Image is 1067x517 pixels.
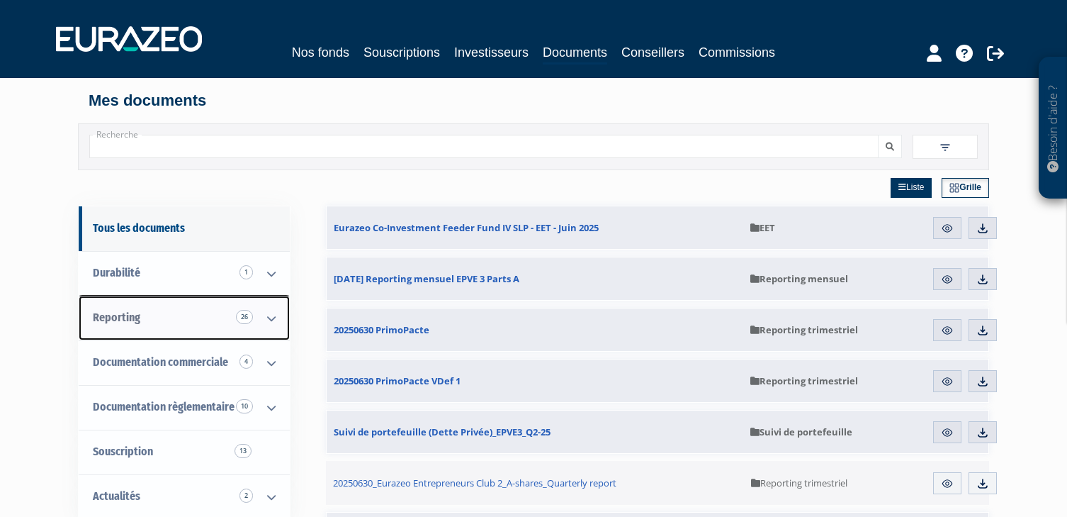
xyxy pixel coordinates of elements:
input: Recherche [89,135,879,158]
img: eye.svg [941,222,954,235]
img: eye.svg [941,324,954,337]
span: Documentation règlementaire [93,400,235,413]
img: 1732889491-logotype_eurazeo_blanc_rvb.png [56,26,202,52]
span: Durabilité [93,266,140,279]
a: 20250630 PrimoPacte [327,308,743,351]
span: 1 [239,265,253,279]
span: 10 [236,399,253,413]
span: 4 [239,355,253,369]
a: Durabilité 1 [79,251,290,296]
span: Eurazeo Co-Investment Feeder Fund IV SLP - EET - Juin 2025 [334,221,599,234]
a: Documents [543,43,607,65]
img: download.svg [976,477,989,490]
span: Reporting trimestriel [751,477,847,489]
a: Documentation commerciale 4 [79,340,290,385]
span: Actualités [93,489,140,503]
img: eye.svg [941,273,954,286]
a: Eurazeo Co-Investment Feeder Fund IV SLP - EET - Juin 2025 [327,206,743,249]
span: Suivi de portefeuille (Dette Privée)_EPVE3_Q2-25 [334,426,551,438]
a: Tous les documents [79,206,290,251]
img: download.svg [976,324,989,337]
span: 2 [239,489,253,503]
a: Grille [942,178,989,198]
a: Reporting 26 [79,296,290,340]
span: Reporting [93,311,140,324]
a: Nos fonds [292,43,349,62]
span: Suivi de portefeuille [750,426,852,438]
img: download.svg [976,273,989,286]
a: Liste [891,178,932,198]
span: Reporting mensuel [750,272,848,285]
img: eye.svg [941,477,954,490]
span: Documentation commerciale [93,355,228,369]
a: Souscriptions [363,43,440,62]
a: 20250630 PrimoPacte VDef 1 [327,360,743,402]
img: eye.svg [941,426,954,439]
span: 20250630 PrimoPacte VDef 1 [334,374,461,387]
h4: Mes documents [89,92,978,109]
span: Reporting trimestriel [750,323,858,336]
a: Commissions [699,43,775,62]
a: Souscription13 [79,430,290,474]
span: 20250630_Eurazeo Entrepreneurs Club 2_A-shares_Quarterly report [333,477,616,489]
a: Investisseurs [454,43,529,62]
img: filter.svg [939,141,952,154]
img: download.svg [976,222,989,235]
p: Besoin d'aide ? [1045,65,1061,192]
a: Conseillers [621,43,684,62]
span: Souscription [93,445,153,458]
a: Suivi de portefeuille (Dette Privée)_EPVE3_Q2-25 [327,411,743,453]
span: EET [750,221,775,234]
img: grid.svg [949,183,959,193]
a: 20250630_Eurazeo Entrepreneurs Club 2_A-shares_Quarterly report [326,461,744,505]
span: 13 [235,444,252,458]
span: 26 [236,310,253,324]
img: eye.svg [941,375,954,388]
span: 20250630 PrimoPacte [334,323,429,336]
img: download.svg [976,426,989,439]
img: download.svg [976,375,989,388]
span: [DATE] Reporting mensuel EPVE 3 Parts A [334,272,519,285]
a: Documentation règlementaire 10 [79,385,290,430]
a: [DATE] Reporting mensuel EPVE 3 Parts A [327,257,743,300]
span: Reporting trimestriel [750,374,858,387]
